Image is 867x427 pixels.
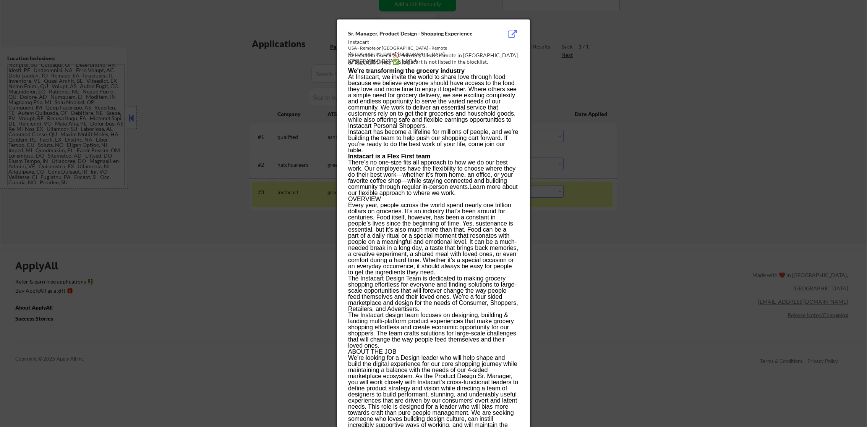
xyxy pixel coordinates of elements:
span: At Instacart, we invite the world to share love through food because we believe everyone should h... [348,74,517,129]
p: The Instacart design team focuses on designing, building & landing multi-platform product experie... [348,312,519,349]
p: There’s no one-size fits all approach to how we do our best work. Our employees have the flexibil... [348,160,519,196]
h2: ABOUT THE JOB [348,349,519,355]
div: AI Blocklist Check ✅: Instacart is not listed in the blocklist. [348,58,522,66]
strong: Instacart is a Flex First team [348,153,430,160]
strong: We're transforming the grocery industry [348,68,465,74]
div: Sr. Manager, Product Design - Shopping Experience [348,30,480,37]
p: The Instacart Design Team is dedicated to making grocery shopping effortless for everyone and fin... [348,276,519,312]
a: Learn more about our flexible approach to where we work. [348,184,518,196]
p: Every year, people across the world spend nearly one trillion dollars on groceries. It’s an indus... [348,202,519,276]
p: Instacart has become a lifeline for millions of people, and we’re building the team to help push ... [348,129,519,153]
div: instacart [348,38,480,46]
div: USA - Remote or [GEOGRAPHIC_DATA] - Remote ([GEOGRAPHIC_DATA], [GEOGRAPHIC_DATA], [GEOGRAPHIC_DAT... [348,45,480,64]
h2: OVERVIEW [348,196,519,202]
